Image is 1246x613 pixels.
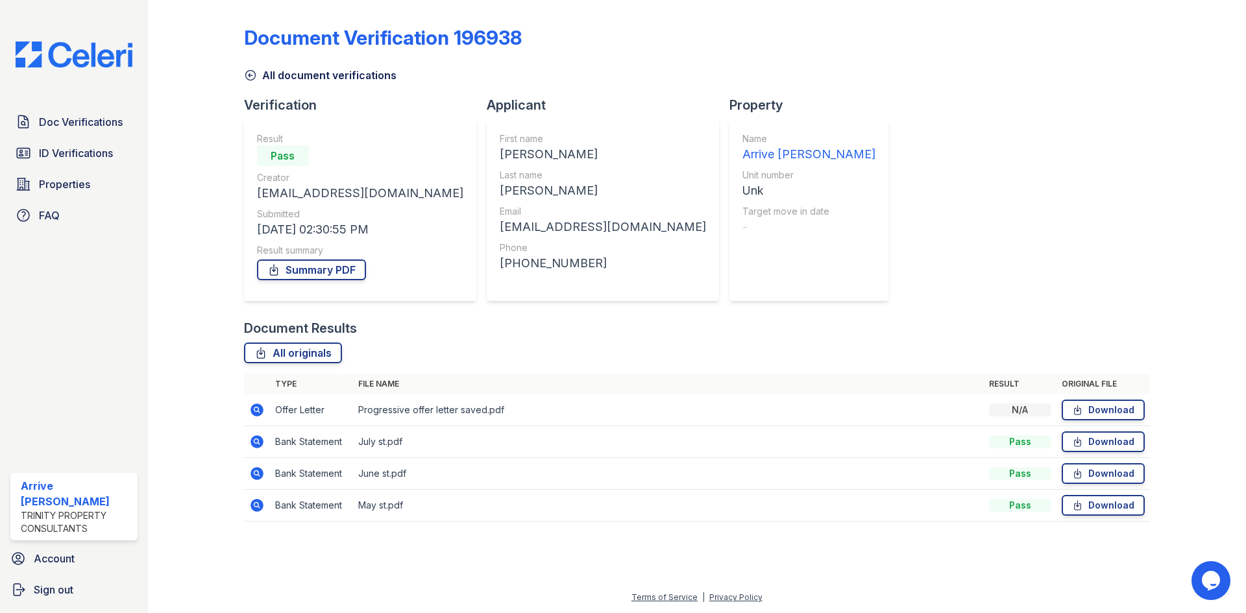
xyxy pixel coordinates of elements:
[742,182,875,200] div: Unk
[709,592,763,602] a: Privacy Policy
[39,114,123,130] span: Doc Verifications
[742,218,875,236] div: -
[353,394,984,426] td: Progressive offer letter saved.pdf
[353,458,984,490] td: June st.pdf
[353,490,984,522] td: May st.pdf
[742,169,875,182] div: Unit number
[487,96,729,114] div: Applicant
[244,343,342,363] a: All originals
[257,208,463,221] div: Submitted
[500,182,706,200] div: [PERSON_NAME]
[244,96,487,114] div: Verification
[1062,495,1145,516] a: Download
[500,145,706,163] div: [PERSON_NAME]
[257,221,463,239] div: [DATE] 02:30:55 PM
[270,458,353,490] td: Bank Statement
[500,132,706,145] div: First name
[1191,561,1233,600] iframe: chat widget
[257,145,309,166] div: Pass
[1062,400,1145,420] a: Download
[257,132,463,145] div: Result
[34,551,75,566] span: Account
[270,394,353,426] td: Offer Letter
[500,254,706,272] div: [PHONE_NUMBER]
[39,208,60,223] span: FAQ
[500,241,706,254] div: Phone
[257,184,463,202] div: [EMAIL_ADDRESS][DOMAIN_NAME]
[257,259,366,280] a: Summary PDF
[742,132,875,145] div: Name
[270,426,353,458] td: Bank Statement
[1062,463,1145,484] a: Download
[21,478,132,509] div: Arrive [PERSON_NAME]
[270,374,353,394] th: Type
[5,546,143,571] a: Account
[1062,431,1145,452] a: Download
[500,218,706,236] div: [EMAIL_ADDRESS][DOMAIN_NAME]
[21,509,132,535] div: Trinity Property Consultants
[353,426,984,458] td: July st.pdf
[5,577,143,603] a: Sign out
[244,67,397,83] a: All document verifications
[984,374,1057,394] th: Result
[989,403,1051,416] div: N/A
[39,176,90,192] span: Properties
[10,202,138,228] a: FAQ
[989,499,1051,512] div: Pass
[10,171,138,197] a: Properties
[10,109,138,135] a: Doc Verifications
[10,140,138,166] a: ID Verifications
[989,467,1051,480] div: Pass
[270,490,353,522] td: Bank Statement
[34,582,73,597] span: Sign out
[244,26,522,49] div: Document Verification 196938
[742,205,875,218] div: Target move in date
[353,374,984,394] th: File name
[1057,374,1150,394] th: Original file
[631,592,698,602] a: Terms of Service
[257,171,463,184] div: Creator
[729,96,899,114] div: Property
[500,205,706,218] div: Email
[244,319,357,337] div: Document Results
[39,145,113,161] span: ID Verifications
[500,169,706,182] div: Last name
[702,592,705,602] div: |
[742,145,875,163] div: Arrive [PERSON_NAME]
[989,435,1051,448] div: Pass
[742,132,875,163] a: Name Arrive [PERSON_NAME]
[5,42,143,67] img: CE_Logo_Blue-a8612792a0a2168367f1c8372b55b34899dd931a85d93a1a3d3e32e68fde9ad4.png
[257,244,463,257] div: Result summary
